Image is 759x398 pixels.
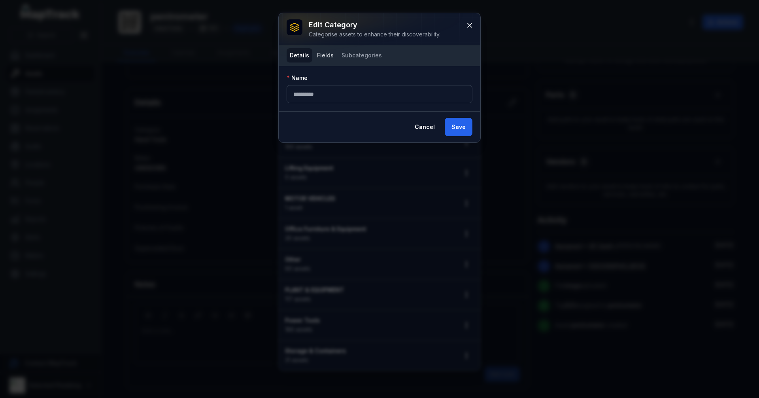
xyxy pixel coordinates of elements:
button: Subcategories [338,48,385,63]
h3: Edit category [309,19,440,30]
button: Fields [314,48,337,63]
label: Name [287,74,308,82]
button: Save [445,118,472,136]
button: Cancel [408,118,442,136]
div: Categorise assets to enhance their discoverability. [309,30,440,38]
button: Details [287,48,312,63]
